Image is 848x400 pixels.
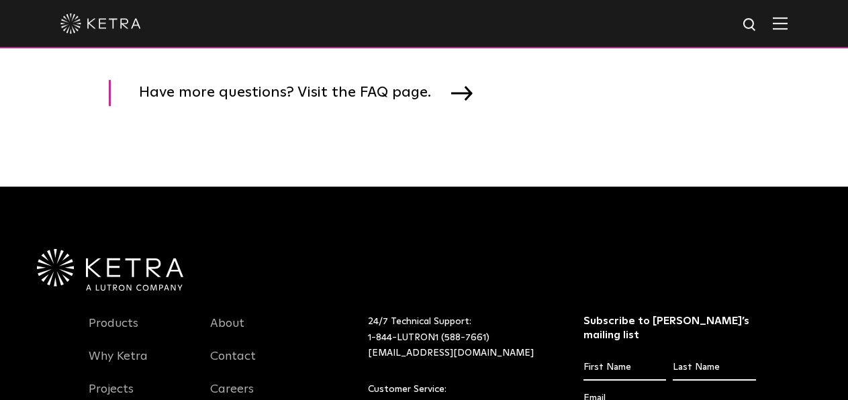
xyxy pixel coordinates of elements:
a: About [210,316,244,347]
h3: Subscribe to [PERSON_NAME]’s mailing list [583,314,756,342]
a: Products [89,316,138,347]
input: First Name [583,355,666,381]
img: search icon [742,17,759,34]
p: 24/7 Technical Support: [368,314,550,362]
a: Why Ketra [89,349,148,380]
a: Have more questions? Visit the FAQ page. [109,80,489,106]
a: Contact [210,349,256,380]
span: Have more questions? Visit the FAQ page. [139,80,451,106]
img: Ketra-aLutronCo_White_RGB [37,249,183,291]
input: Last Name [673,355,755,381]
a: [EMAIL_ADDRESS][DOMAIN_NAME] [368,348,534,358]
img: ketra-logo-2019-white [60,13,141,34]
img: Hamburger%20Nav.svg [773,17,788,30]
img: arrow [451,86,473,101]
a: 1-844-LUTRON1 (588-7661) [368,333,489,342]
